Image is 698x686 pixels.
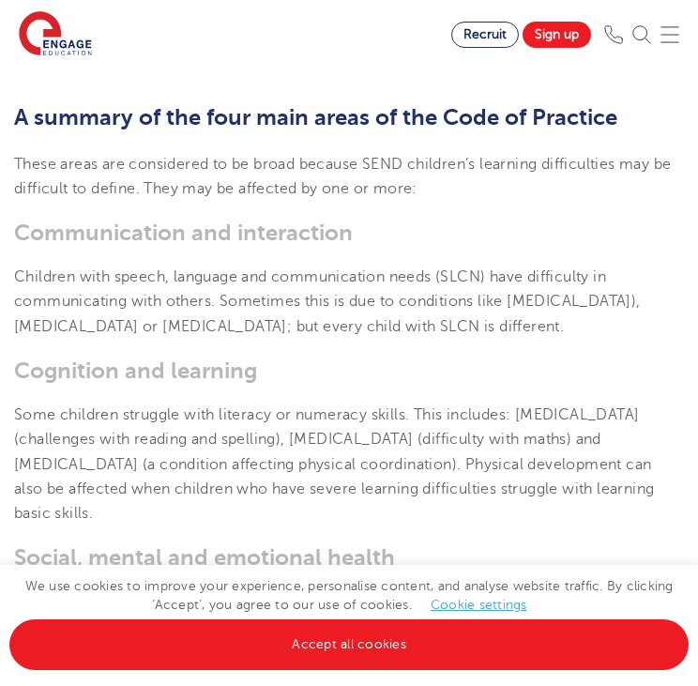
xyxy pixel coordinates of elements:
[14,358,257,384] span: Cognition and learning
[9,579,689,651] span: We use cookies to improve your experience, personalise content, and analyse website traffic. By c...
[660,25,679,44] img: Mobile Menu
[9,619,689,670] a: Accept all cookies
[604,25,623,44] img: Phone
[19,11,92,58] img: Engage Education
[14,104,617,130] span: A summary of the four main areas of the Code of Practice
[431,598,527,612] a: Cookie settings
[14,268,641,335] span: Children with speech, language and communication needs (SLCN) have difficulty in communicating wi...
[523,22,591,48] a: Sign up
[463,27,507,41] span: Recruit
[14,156,671,197] span: These areas are considered to be broad because SEND children’s learning difficulties may be diffi...
[14,220,353,246] span: Communication and interaction
[632,25,651,44] img: Search
[14,406,654,522] span: Some children struggle with literacy or numeracy skills. This includes: [MEDICAL_DATA] (challenge...
[451,22,519,48] a: Recruit
[14,544,395,571] span: Social, mental and emotional health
